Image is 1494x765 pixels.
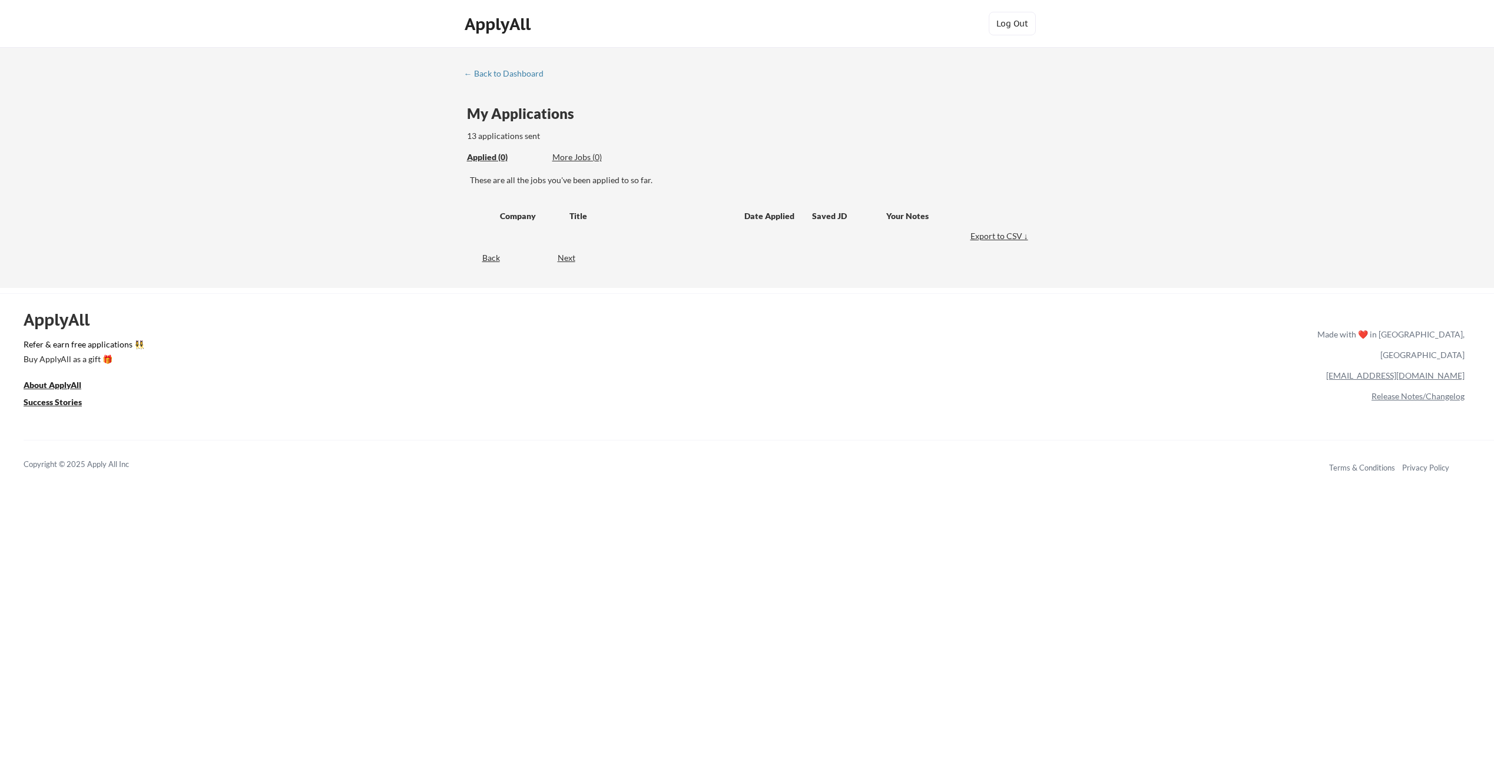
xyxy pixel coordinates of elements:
[24,396,98,410] a: Success Stories
[500,210,559,222] div: Company
[1326,370,1465,380] a: [EMAIL_ADDRESS][DOMAIN_NAME]
[569,210,733,222] div: Title
[744,210,796,222] div: Date Applied
[464,69,552,78] div: ← Back to Dashboard
[465,14,534,34] div: ApplyAll
[1372,391,1465,401] a: Release Notes/Changelog
[467,107,584,121] div: My Applications
[24,379,98,393] a: About ApplyAll
[886,210,1021,222] div: Your Notes
[24,459,159,471] div: Copyright © 2025 Apply All Inc
[812,205,886,226] div: Saved JD
[24,340,1071,353] a: Refer & earn free applications 👯‍♀️
[24,380,81,390] u: About ApplyAll
[24,353,141,367] a: Buy ApplyAll as a gift 🎁
[24,310,103,330] div: ApplyAll
[24,397,82,407] u: Success Stories
[467,130,695,142] div: 13 applications sent
[24,355,141,363] div: Buy ApplyAll as a gift 🎁
[989,12,1036,35] button: Log Out
[467,151,544,163] div: Applied (0)
[552,151,639,163] div: More Jobs (0)
[1329,463,1395,472] a: Terms & Conditions
[467,151,544,164] div: These are all the jobs you've been applied to so far.
[1402,463,1449,472] a: Privacy Policy
[464,252,500,264] div: Back
[970,230,1031,242] div: Export to CSV ↓
[470,174,1031,186] div: These are all the jobs you've been applied to so far.
[464,69,552,81] a: ← Back to Dashboard
[552,151,639,164] div: These are job applications we think you'd be a good fit for, but couldn't apply you to automatica...
[1313,324,1465,365] div: Made with ❤️ in [GEOGRAPHIC_DATA], [GEOGRAPHIC_DATA]
[558,252,589,264] div: Next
